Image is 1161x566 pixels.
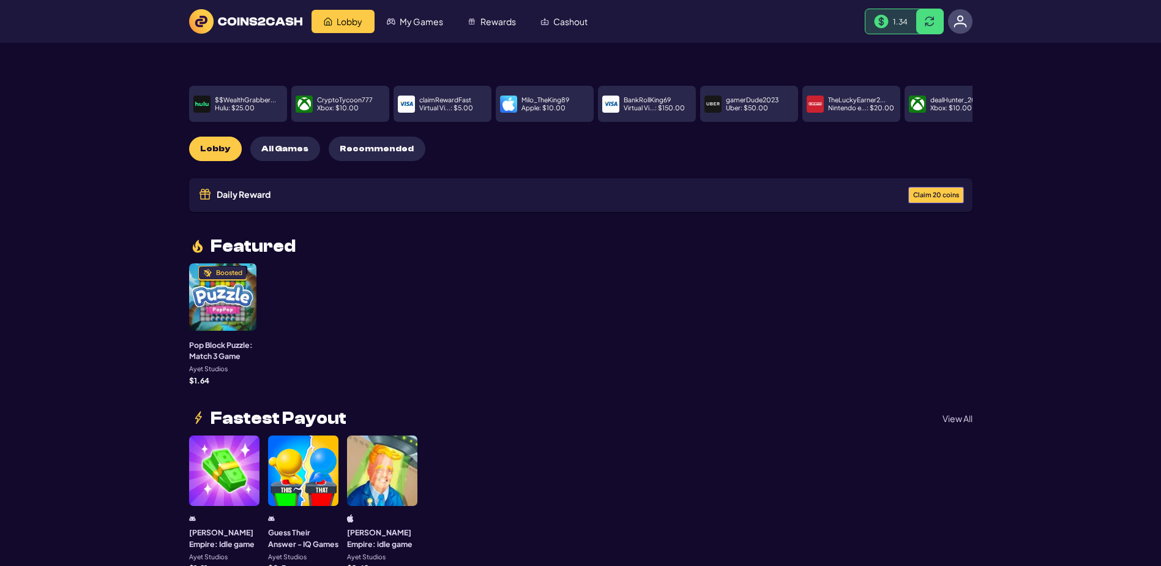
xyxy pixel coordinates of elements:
img: logo text [189,9,302,34]
p: Xbox : $ 10.00 [317,105,359,111]
span: My Games [400,17,443,26]
img: payment icon [502,97,515,111]
p: Virtual Vi... : $ 5.00 [419,105,473,111]
p: Ayet Studios [189,554,228,560]
span: Lobby [337,17,362,26]
p: gamerDude2023 [726,97,778,104]
p: Xbox : $ 10.00 [930,105,972,111]
p: dealHunter_2024 [930,97,984,104]
p: Milo_TheKing89 [521,97,569,104]
h3: [PERSON_NAME] Empire: Idle game [189,527,259,549]
img: Boosted [203,269,212,277]
img: payment icon [297,97,311,111]
p: Uber : $ 50.00 [726,105,768,111]
p: Ayet Studios [347,554,386,560]
span: Cashout [553,17,588,26]
p: $$WealthGrabber... [215,97,276,104]
img: payment icon [911,97,924,111]
img: Gift icon [198,187,212,202]
img: Lobby [324,17,332,26]
img: payment icon [604,97,618,111]
span: Featured [211,238,296,255]
p: Nintendo e... : $ 20.00 [828,105,894,111]
span: Fastest Payout [211,410,346,427]
button: Claim 20 coins [908,187,964,203]
h3: [PERSON_NAME] Empire: idle game [347,527,417,549]
span: All Games [261,144,308,154]
span: 1.34 [893,17,908,26]
img: avatar [954,15,967,28]
p: $ 1.64 [189,377,209,384]
p: Ayet Studios [268,554,307,560]
a: My Games [375,10,455,33]
span: Rewards [480,17,516,26]
h3: Guess Their Answer - IQ Games [268,527,338,549]
div: Boosted [216,270,242,276]
span: Daily Reward [217,190,271,198]
span: Lobby [200,144,230,154]
img: payment icon [400,97,413,111]
p: Ayet Studios [189,366,228,372]
button: Recommended [329,137,425,161]
img: payment icon [706,97,720,111]
img: android [268,515,275,523]
p: View All [943,414,972,423]
img: Money Bill [874,15,889,29]
p: Virtual Vi... : $ 150.00 [624,105,685,111]
img: Cashout [540,17,549,26]
img: android [189,515,196,523]
p: CryptoTycoon777 [317,97,373,104]
span: Recommended [340,144,414,154]
button: All Games [250,137,320,161]
img: Rewards [468,17,476,26]
p: Hulu : $ 25.00 [215,105,255,111]
span: Claim 20 coins [913,192,959,198]
p: Apple : $ 10.00 [521,105,566,111]
img: payment icon [195,97,209,111]
button: Lobby [189,137,242,161]
h3: Pop Block Puzzle: Match 3 Game [189,339,256,362]
img: fire [189,238,206,255]
img: My Games [387,17,395,26]
p: claimRewardFast [419,97,471,104]
p: BankRollKing69 [624,97,671,104]
img: lightning [189,410,206,427]
a: Rewards [455,10,528,33]
a: Lobby [312,10,375,33]
a: Cashout [528,10,600,33]
img: payment icon [808,97,822,111]
p: TheLuckyEarner2... [828,97,886,104]
img: ios [347,515,354,523]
